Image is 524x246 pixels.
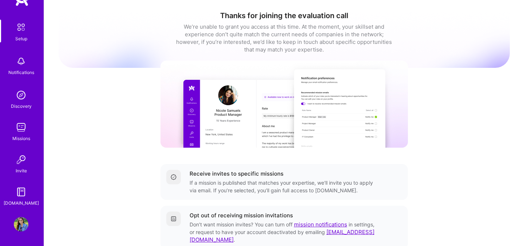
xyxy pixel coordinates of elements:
div: We’re unable to grant you access at this time. At the moment, your skillset and experience don’t ... [175,23,393,53]
img: guide book [14,185,28,199]
a: mission notifications [294,221,347,228]
img: teamwork [14,120,28,135]
div: Opt out of receiving mission invitations [190,212,293,219]
img: Invite [14,152,28,167]
div: Setup [15,35,27,42]
div: Notifications [8,69,34,76]
img: discovery [14,88,28,102]
div: If a mission is published that matches your expertise, we'll invite you to apply via email. If yo... [190,179,376,194]
div: Discovery [11,102,32,110]
div: Don’t want mission invites? You can turn off in settings, or request to have your account deactiv... [190,221,376,243]
img: curated missions [160,61,408,148]
div: [DOMAIN_NAME] [4,199,39,207]
div: Missions [12,135,30,142]
img: bell [14,54,28,69]
div: Invite [16,167,27,175]
img: setup [13,20,29,35]
img: Completed [171,174,176,180]
img: User Avatar [14,217,28,231]
img: Getting started [171,216,176,222]
div: Receive invites to specific missions [190,170,283,177]
h1: Thanks for joining the evaluation call [59,11,510,20]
